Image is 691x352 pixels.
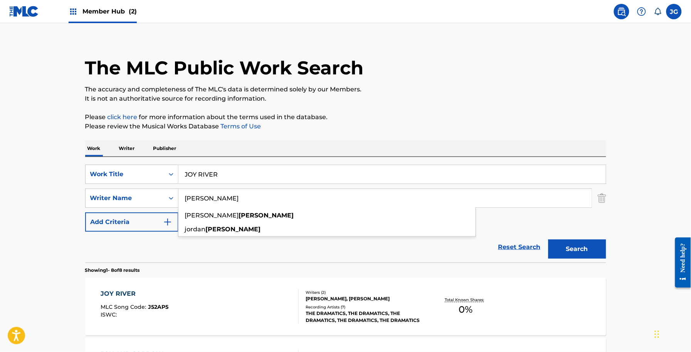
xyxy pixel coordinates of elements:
div: Recording Artists ( 7 ) [306,304,422,310]
p: The accuracy and completeness of The MLC's data is determined solely by our Members. [85,85,606,94]
span: [PERSON_NAME] [185,212,239,219]
div: THE DRAMATICS, THE DRAMATICS, THE DRAMATICS, THE DRAMATICS, THE DRAMATICS [306,310,422,324]
p: Total Known Shares: [445,297,486,303]
div: Notifications [654,8,662,15]
p: Writer [117,140,137,157]
div: Drag [655,323,659,346]
img: search [617,7,626,16]
p: It is not an authoritative source for recording information. [85,94,606,103]
div: Writers ( 2 ) [306,290,422,295]
div: User Menu [666,4,682,19]
strong: [PERSON_NAME] [239,212,294,219]
img: 9d2ae6d4665cec9f34b9.svg [163,217,172,227]
img: Top Rightsholders [69,7,78,16]
a: JOY RIVERMLC Song Code:J52AP5ISWC:Writers (2)[PERSON_NAME], [PERSON_NAME]Recording Artists (7)THE... [85,278,606,335]
a: Reset Search [494,239,545,256]
img: MLC Logo [9,6,39,17]
div: Help [634,4,649,19]
a: click here [108,113,138,121]
div: Writer Name [90,194,160,203]
span: ISWC : [101,311,119,318]
p: Please review the Musical Works Database [85,122,606,131]
button: Add Criteria [85,212,178,232]
div: [PERSON_NAME], [PERSON_NAME] [306,295,422,302]
iframe: Chat Widget [652,315,691,352]
p: Publisher [151,140,179,157]
span: 0 % [459,303,472,317]
div: JOY RIVER [101,289,168,298]
span: (2) [129,8,137,15]
p: Showing 1 - 8 of 8 results [85,267,140,274]
iframe: Resource Center [669,232,691,294]
div: Work Title [90,170,160,179]
h1: The MLC Public Work Search [85,56,364,79]
p: Work [85,140,103,157]
a: Public Search [614,4,629,19]
a: Terms of Use [219,123,261,130]
span: jordan [185,226,206,233]
img: Delete Criterion [598,189,606,208]
span: Member Hub [82,7,137,16]
strong: [PERSON_NAME] [206,226,261,233]
span: J52AP5 [148,303,168,310]
form: Search Form [85,165,606,263]
p: Please for more information about the terms used in the database. [85,113,606,122]
img: help [637,7,646,16]
span: MLC Song Code : [101,303,148,310]
button: Search [548,239,606,259]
